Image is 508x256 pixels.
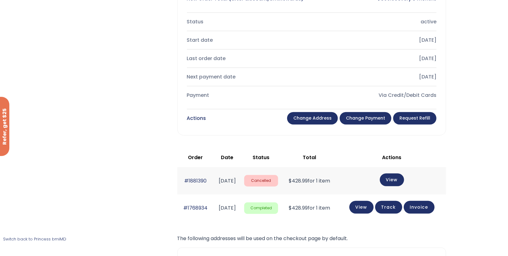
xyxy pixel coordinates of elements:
td: for 1 item [281,167,338,194]
p: The following addresses will be used on the checkout page by default. [177,234,446,243]
td: for 1 item [281,195,338,222]
a: Switch back to Princess bmiMD [3,236,66,242]
div: [DATE] [317,73,436,81]
time: [DATE] [219,177,236,184]
a: Change payment [340,112,391,125]
a: #1768934 [183,204,207,211]
time: [DATE] [219,204,236,211]
span: Cancelled [244,175,278,187]
span: Date [221,154,233,161]
span: 428.99 [289,177,308,184]
span: Order [188,154,203,161]
a: View [349,201,374,214]
div: Actions [187,114,206,123]
a: Track [375,201,402,214]
a: Invoice [404,201,435,214]
span: Status [253,154,269,161]
span: Total [303,154,316,161]
div: active [317,17,436,26]
a: View [380,173,404,186]
div: Status [187,17,307,26]
span: $ [289,204,292,211]
span: Actions [382,154,402,161]
a: Request Refill [393,112,436,125]
span: 428.99 [289,204,308,211]
span: $ [289,177,292,184]
div: Last order date [187,54,307,63]
div: [DATE] [317,54,436,63]
div: Start date [187,36,307,45]
span: Completed [244,202,278,214]
div: Via Credit/Debit Cards [317,91,436,100]
div: Next payment date [187,73,307,81]
a: #1881390 [184,177,207,184]
a: Change address [287,112,338,125]
div: [DATE] [317,36,436,45]
div: Payment [187,91,307,100]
